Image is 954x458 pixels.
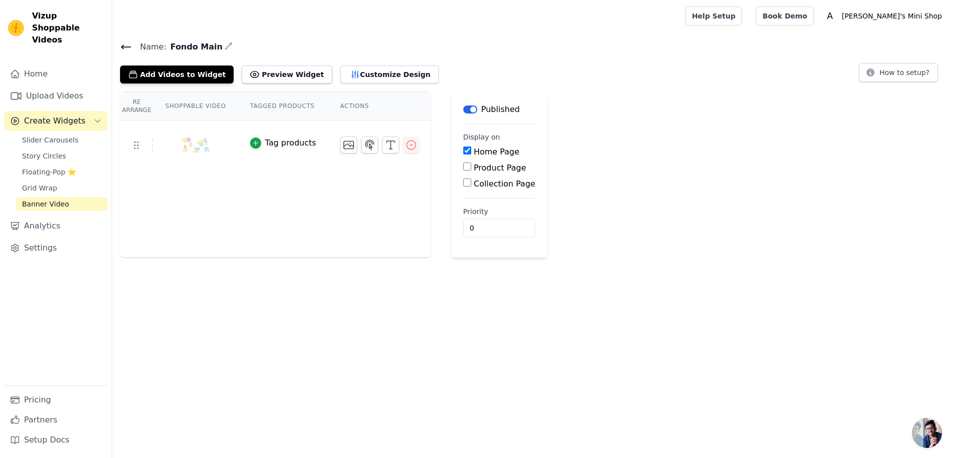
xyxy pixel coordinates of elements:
[8,20,24,36] img: Vizup
[16,165,108,179] a: Floating-Pop ⭐
[238,92,328,120] th: Tagged Products
[4,390,108,410] a: Pricing
[132,41,167,53] span: Name:
[22,183,57,193] span: Grid Wrap
[340,65,439,83] button: Customize Design
[912,418,942,448] div: Open chat
[22,199,69,209] span: Banner Video
[474,179,535,188] label: Collection Page
[340,136,357,153] button: Change Thumbnail
[4,410,108,430] a: Partners
[463,132,500,142] legend: Display on
[859,63,938,82] button: How to setup?
[120,92,153,120] th: Re Arrange
[182,121,210,169] img: tn-7f51fee3c2254c279fb7775b45d52120.png
[685,6,742,25] a: Help Setup
[16,133,108,147] a: Slider Carousels
[481,103,520,115] p: Published
[463,206,535,216] label: Priority
[822,7,946,25] button: A [PERSON_NAME]'s Mini Shop
[22,135,79,145] span: Slider Carousels
[32,10,104,46] span: Vizup Shoppable Videos
[474,163,526,172] label: Product Page
[22,151,66,161] span: Story Circles
[265,137,316,149] div: Tag products
[859,70,938,79] a: How to setup?
[4,111,108,131] button: Create Widgets
[4,238,108,258] a: Settings
[16,197,108,211] a: Banner Video
[756,6,813,25] a: Book Demo
[4,430,108,450] a: Setup Docs
[167,41,223,53] span: Fondo Main
[4,64,108,84] a: Home
[838,7,946,25] p: [PERSON_NAME]'s Mini Shop
[242,65,332,83] button: Preview Widget
[225,40,233,53] div: Edit Name
[4,86,108,106] a: Upload Videos
[827,11,833,21] text: A
[328,92,431,120] th: Actions
[22,167,76,177] span: Floating-Pop ⭐
[474,147,519,156] label: Home Page
[120,65,234,83] button: Add Videos to Widget
[250,137,316,149] button: Tag products
[153,92,238,120] th: Shoppable Video
[16,181,108,195] a: Grid Wrap
[4,216,108,236] a: Analytics
[16,149,108,163] a: Story Circles
[24,115,86,127] span: Create Widgets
